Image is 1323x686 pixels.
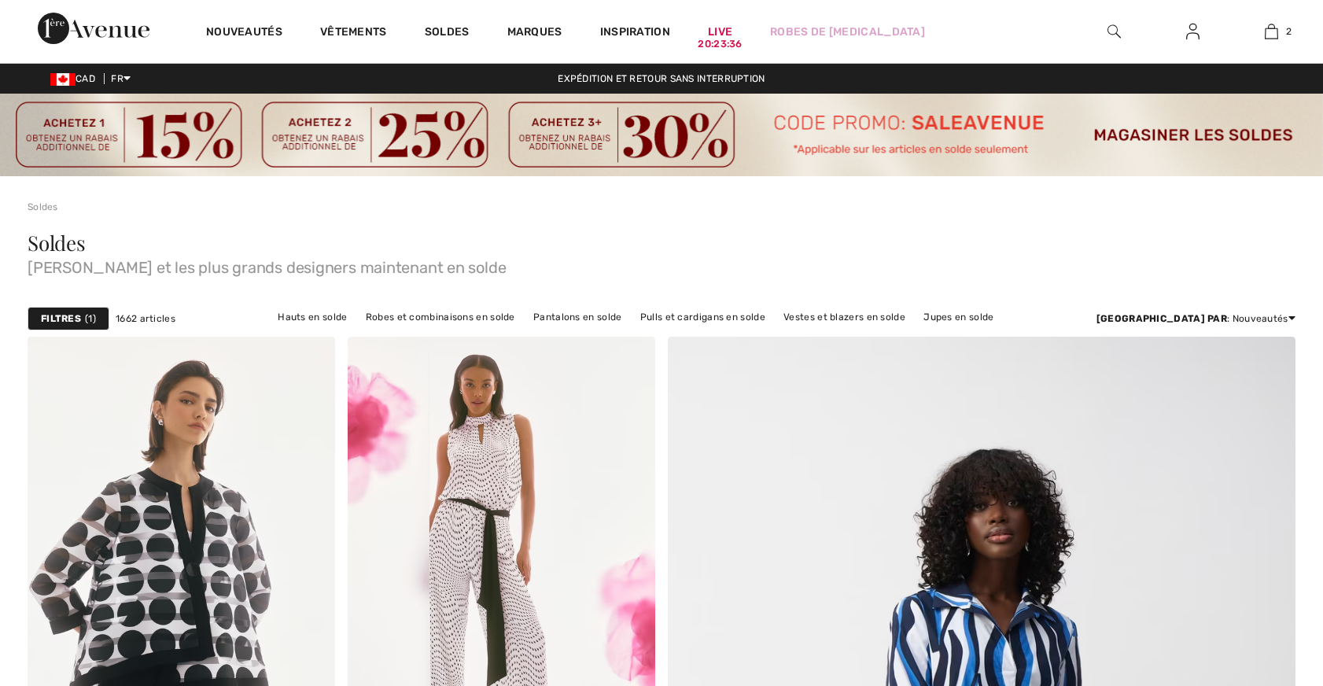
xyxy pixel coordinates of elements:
[50,73,101,84] span: CAD
[1096,313,1227,324] strong: [GEOGRAPHIC_DATA] par
[600,25,670,42] span: Inspiration
[28,253,1295,275] span: [PERSON_NAME] et les plus grands designers maintenant en solde
[50,73,76,86] img: Canadian Dollar
[111,73,131,84] span: FR
[38,13,149,44] img: 1ère Avenue
[41,312,81,326] strong: Filtres
[770,24,925,40] a: Robes de [MEDICAL_DATA]
[776,307,913,327] a: Vestes et blazers en solde
[358,307,523,327] a: Robes et combinaisons en solde
[1174,22,1212,42] a: Se connecter
[320,25,387,42] a: Vêtements
[1233,22,1310,41] a: 2
[1096,312,1295,326] div: : Nouveautés
[28,229,86,256] span: Soldes
[270,307,355,327] a: Hauts en solde
[206,25,282,42] a: Nouveautés
[1186,22,1200,41] img: Mes infos
[1265,22,1278,41] img: Mon panier
[525,307,629,327] a: Pantalons en solde
[708,24,732,40] a: Live20:23:36
[698,37,742,52] div: 20:23:36
[507,25,562,42] a: Marques
[632,307,773,327] a: Pulls et cardigans en solde
[555,327,717,348] a: Vêtements d'extérieur en solde
[425,25,470,42] a: Soldes
[28,201,58,212] a: Soldes
[85,312,96,326] span: 1
[916,307,1001,327] a: Jupes en solde
[1286,24,1292,39] span: 2
[1107,22,1121,41] img: recherche
[116,312,175,326] span: 1662 articles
